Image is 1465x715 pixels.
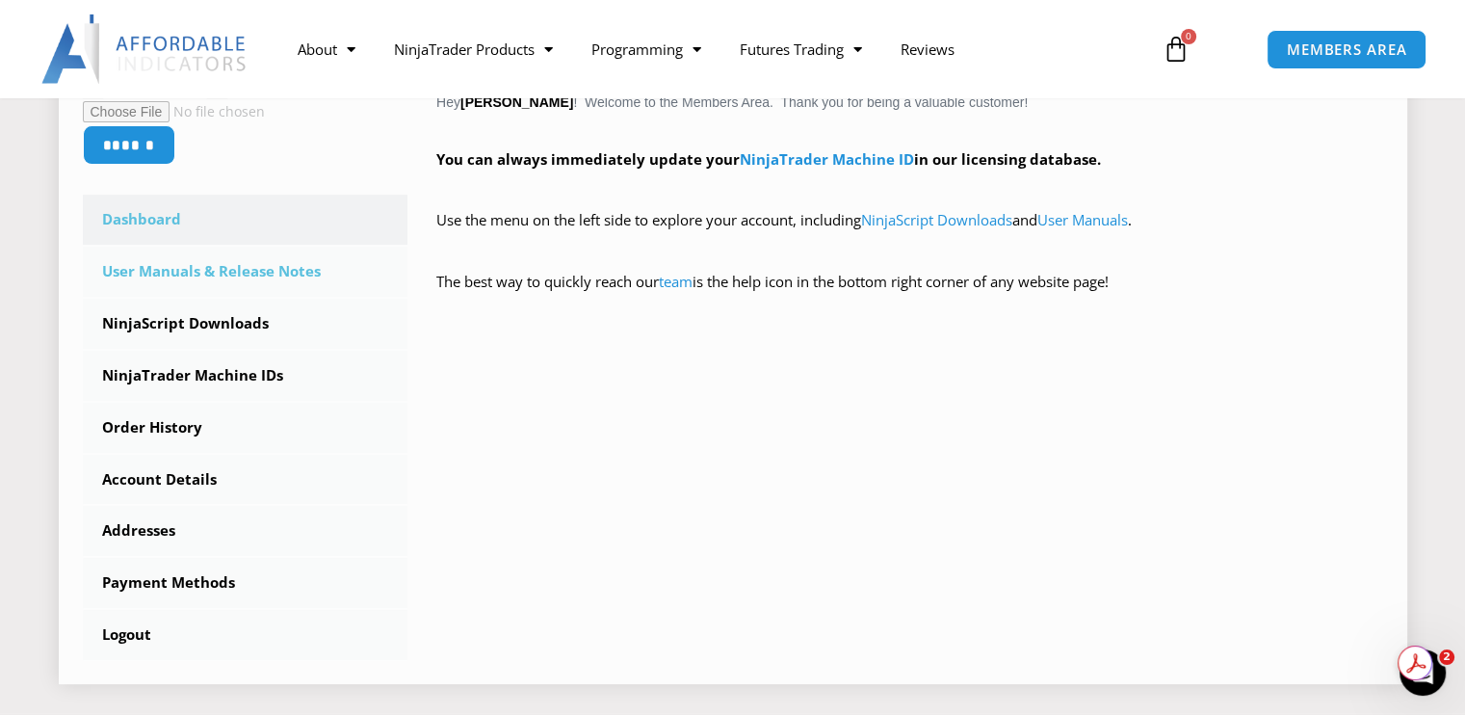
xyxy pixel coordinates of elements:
span: MEMBERS AREA [1287,42,1407,57]
a: NinjaScript Downloads [861,210,1012,229]
img: logo_orange.svg [31,31,46,46]
a: 0 [1134,21,1218,77]
img: LogoAI | Affordable Indicators – NinjaTrader [41,14,249,84]
a: Addresses [83,506,408,556]
a: User Manuals [1037,210,1128,229]
img: tab_domain_overview_orange.svg [56,112,71,127]
span: 0 [1181,29,1196,44]
a: NinjaTrader Products [375,27,572,71]
nav: Account pages [83,195,408,660]
strong: [PERSON_NAME] [460,94,573,110]
p: The best way to quickly reach our is the help icon in the bottom right corner of any website page! [436,269,1383,323]
a: Order History [83,403,408,453]
div: v 4.0.25 [54,31,94,46]
a: Logout [83,610,408,660]
a: NinjaTrader Machine IDs [83,351,408,401]
a: Reviews [881,27,974,71]
a: MEMBERS AREA [1267,30,1427,69]
img: website_grey.svg [31,50,46,66]
img: tab_keywords_by_traffic_grey.svg [195,112,210,127]
a: NinjaScript Downloads [83,299,408,349]
a: User Manuals & Release Notes [83,247,408,297]
a: Payment Methods [83,558,408,608]
a: Account Details [83,455,408,505]
div: Keywords by Traffic [216,114,318,126]
a: Programming [572,27,720,71]
nav: Menu [278,27,1143,71]
a: NinjaTrader Machine ID [740,149,914,169]
p: Use the menu on the left side to explore your account, including and . [436,207,1383,261]
div: Domain: [DOMAIN_NAME] [50,50,212,66]
div: Domain Overview [77,114,172,126]
strong: You can always immediately update your in our licensing database. [436,149,1101,169]
a: Futures Trading [720,27,881,71]
a: Dashboard [83,195,408,245]
a: About [278,27,375,71]
a: team [659,272,693,291]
